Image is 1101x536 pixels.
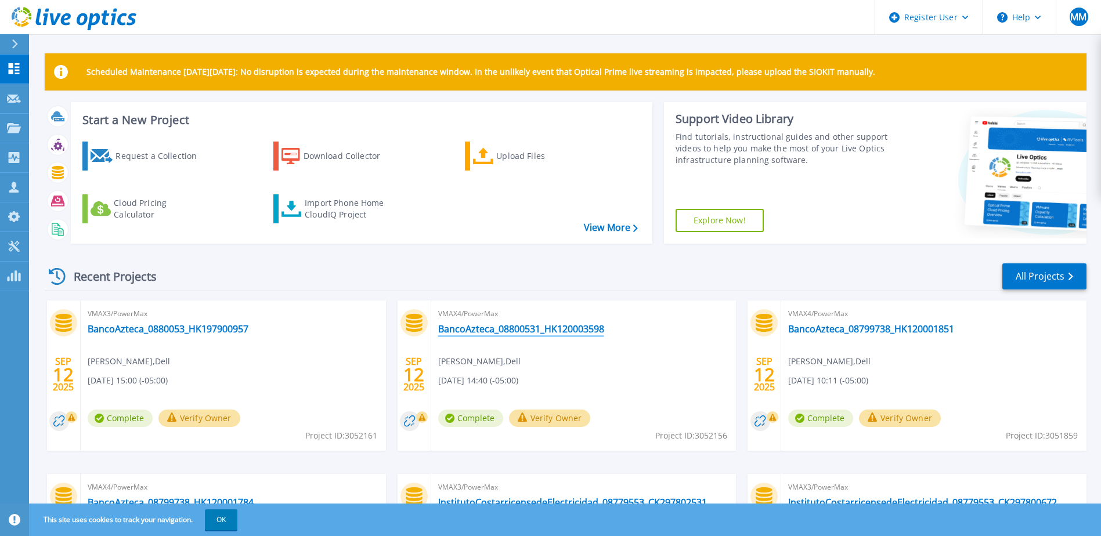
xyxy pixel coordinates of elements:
div: Find tutorials, instructional guides and other support videos to help you make the most of your L... [676,131,891,166]
span: VMAX3/PowerMax [88,307,379,320]
a: BancoAzteca_0880053_HK197900957 [88,323,248,335]
a: BancoAzteca_08799738_HK120001784 [88,497,254,508]
span: 12 [403,370,424,379]
div: Recent Projects [45,262,172,291]
div: SEP 2025 [403,353,425,396]
span: VMAX4/PowerMax [788,307,1080,320]
button: Verify Owner [859,410,941,427]
span: [DATE] 10:11 (-05:00) [788,374,868,387]
div: Request a Collection [115,144,208,168]
span: Project ID: 3052156 [655,429,727,442]
span: VMAX3/PowerMax [438,481,730,494]
button: Verify Owner [158,410,240,427]
div: SEP 2025 [753,353,775,396]
a: BancoAzteca_08799738_HK120001851 [788,323,954,335]
a: InstitutoCostarricensedeElectricidad_08779553_CK297802531 [438,497,707,508]
a: All Projects [1002,263,1086,289]
h3: Start a New Project [82,114,637,126]
a: Download Collector [273,142,403,171]
button: Verify Owner [509,410,591,427]
div: SEP 2025 [52,353,74,396]
span: [PERSON_NAME] , Dell [788,355,871,368]
div: Cloud Pricing Calculator [114,197,207,220]
span: 12 [754,370,775,379]
a: Cloud Pricing Calculator [82,194,212,223]
span: Project ID: 3052161 [305,429,377,442]
span: Complete [788,410,853,427]
a: Request a Collection [82,142,212,171]
div: Import Phone Home CloudIQ Project [305,197,395,220]
span: [DATE] 15:00 (-05:00) [88,374,168,387]
span: [PERSON_NAME] , Dell [438,355,521,368]
a: View More [584,222,638,233]
span: Complete [88,410,153,427]
div: Download Collector [304,144,396,168]
a: Upload Files [465,142,594,171]
span: VMAX3/PowerMax [788,481,1080,494]
span: Complete [438,410,503,427]
a: BancoAzteca_08800531_HK120003598 [438,323,604,335]
span: Project ID: 3051859 [1006,429,1078,442]
span: This site uses cookies to track your navigation. [32,509,237,530]
div: Support Video Library [676,111,891,126]
a: InstitutoCostarricensedeElectricidad_08779553_CK297800672 [788,497,1057,508]
div: Upload Files [496,144,589,168]
span: MM [1070,12,1086,21]
a: Explore Now! [676,209,764,232]
p: Scheduled Maintenance [DATE][DATE]: No disruption is expected during the maintenance window. In t... [86,67,875,77]
button: OK [205,509,237,530]
span: VMAX4/PowerMax [88,481,379,494]
span: [DATE] 14:40 (-05:00) [438,374,518,387]
span: [PERSON_NAME] , Dell [88,355,170,368]
span: 12 [53,370,74,379]
span: VMAX4/PowerMax [438,307,730,320]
